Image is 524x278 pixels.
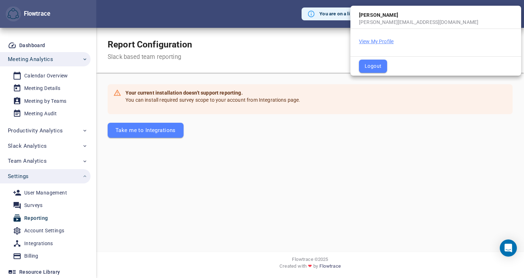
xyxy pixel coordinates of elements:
button: Logout [359,60,387,73]
div: [PERSON_NAME] [350,9,521,19]
div: Open Intercom Messenger [500,239,517,257]
div: [PERSON_NAME][EMAIL_ADDRESS][DOMAIN_NAME] [350,19,521,26]
button: View My Profile [359,38,394,45]
span: Logout [365,62,381,71]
